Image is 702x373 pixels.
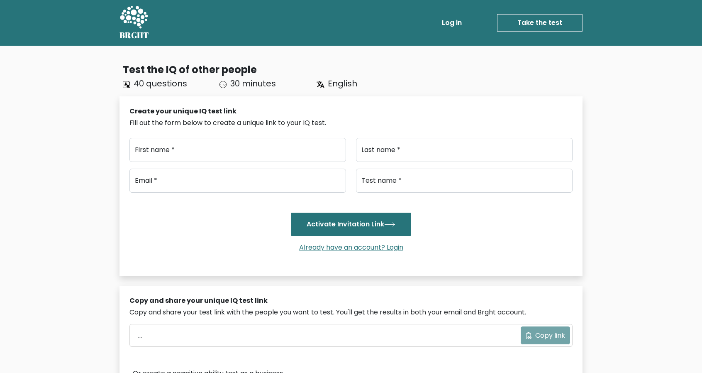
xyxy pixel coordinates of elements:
span: 40 questions [134,78,187,89]
a: Log in [439,15,465,31]
h5: BRGHT [119,30,149,40]
span: English [328,78,357,89]
span: 30 minutes [230,78,276,89]
a: BRGHT [119,3,149,42]
div: Create your unique IQ test link [129,106,573,116]
input: Test name [356,169,573,193]
a: Already have an account? Login [296,243,407,252]
div: Fill out the form below to create a unique link to your IQ test. [129,118,573,128]
div: Copy and share your unique IQ test link [129,296,573,306]
a: Take the test [497,14,583,32]
div: Test the IQ of other people [123,62,583,77]
input: Email [129,169,346,193]
button: Activate Invitation Link [291,213,411,236]
div: Copy and share your test link with the people you want to test. You'll get the results in both yo... [129,307,573,317]
input: First name [129,138,346,162]
input: Last name [356,138,573,162]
